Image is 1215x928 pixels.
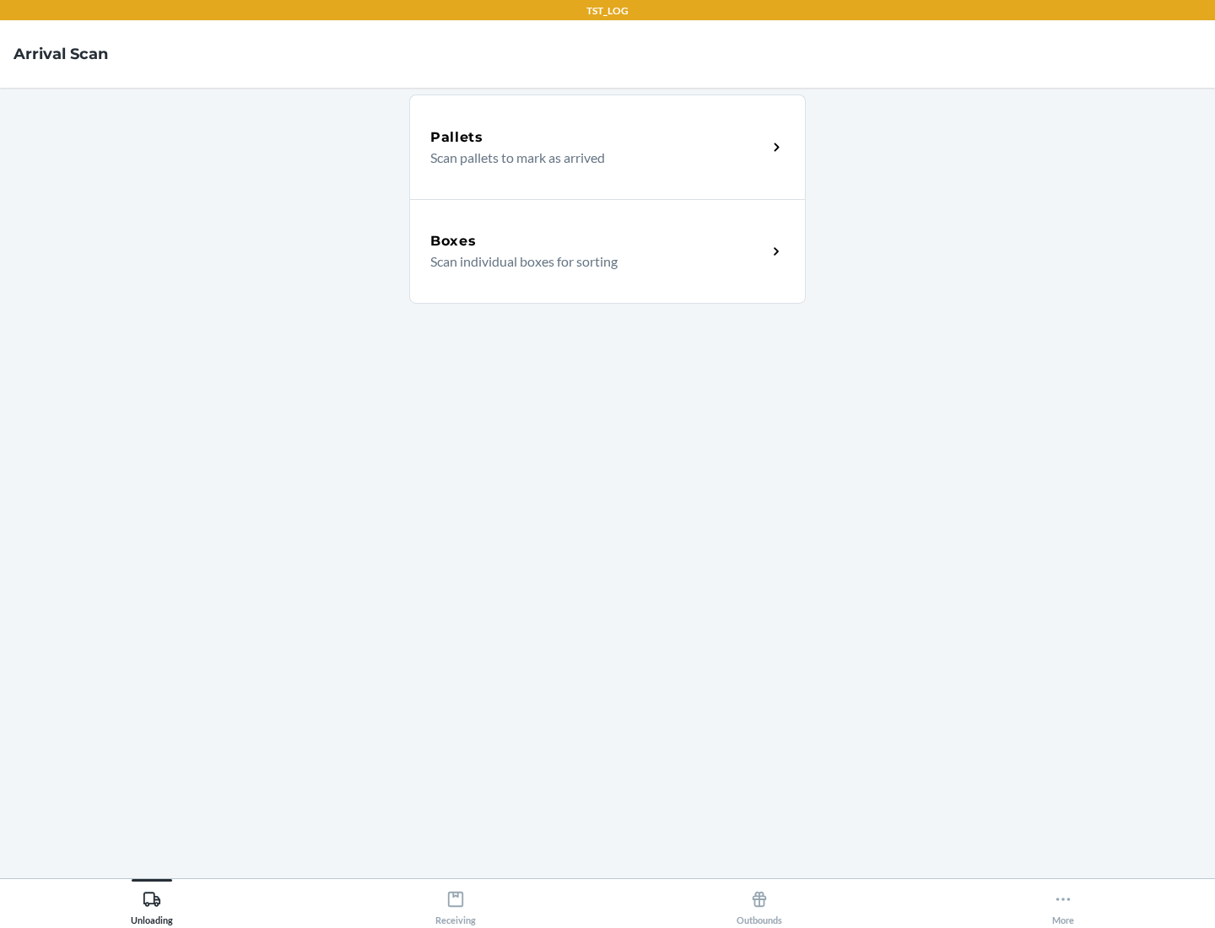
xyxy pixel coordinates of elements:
button: Outbounds [607,879,911,925]
a: PalletsScan pallets to mark as arrived [409,94,806,199]
p: Scan individual boxes for sorting [430,251,753,272]
a: BoxesScan individual boxes for sorting [409,199,806,304]
button: More [911,879,1215,925]
h5: Boxes [430,231,477,251]
button: Receiving [304,879,607,925]
p: Scan pallets to mark as arrived [430,148,753,168]
h4: Arrival Scan [13,43,108,65]
p: TST_LOG [586,3,629,19]
div: Receiving [435,883,476,925]
div: More [1052,883,1074,925]
div: Outbounds [737,883,782,925]
h5: Pallets [430,127,483,148]
div: Unloading [131,883,173,925]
